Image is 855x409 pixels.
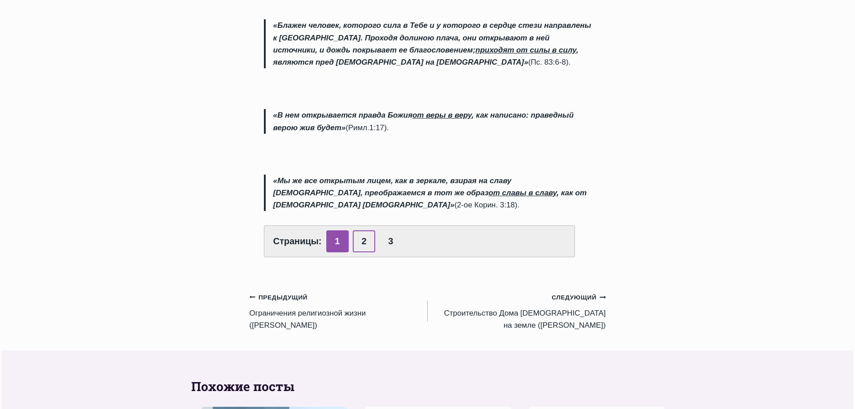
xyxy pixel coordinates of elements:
[250,291,606,331] nav: Записи
[273,21,592,54] em: «Блажен человек, которого сила в Тебе и у которого в сердце стези направлены к [GEOGRAPHIC_DATA]....
[273,111,574,132] em: «В нем открывается правда Божия , как написано: праведный верою жив будет»
[552,293,605,303] small: Следующий
[412,111,472,119] span: от веры в веру
[273,46,579,66] em: , являются пред [DEMOGRAPHIC_DATA] на [DEMOGRAPHIC_DATA]»
[380,230,402,252] a: 3
[475,46,576,54] span: приходят от силы в силу
[264,225,575,257] div: Страницы:
[353,230,375,252] a: 2
[250,293,308,303] small: Предыдущий
[273,19,592,68] p: (Пс. 83:6-8).
[326,230,349,252] span: 1
[488,189,557,197] span: от славы в славу
[273,175,592,211] p: (2-ое Корин. 3:18).
[250,291,428,331] a: ПредыдущийОграничения религиозной жизни ([PERSON_NAME])
[191,377,664,396] h2: Похожие посты
[273,176,587,209] em: «Мы же все открытым лицем, как в зеркале, взирая на славу [DEMOGRAPHIC_DATA], преображаемся в тот...
[428,291,606,331] a: СледующийСтроительство Дома [DEMOGRAPHIC_DATA] на земле ([PERSON_NAME])
[273,109,592,133] p: (Римл.1:17).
